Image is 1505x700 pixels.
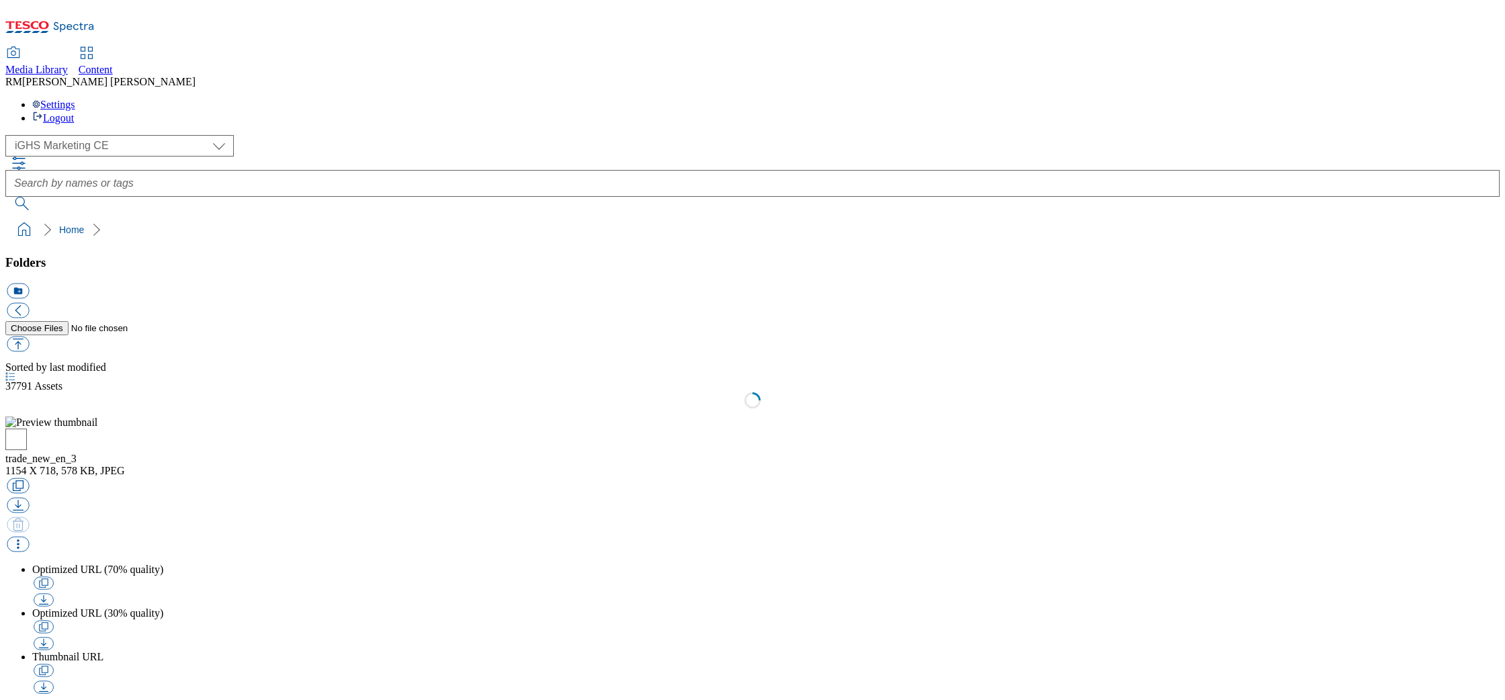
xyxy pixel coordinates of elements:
a: Settings [32,99,75,110]
a: Logout [32,112,74,124]
span: Content [79,64,113,75]
span: Sorted by last modified [5,361,106,373]
span: Media Library [5,64,68,75]
span: RM [5,76,22,87]
input: Search by names or tags [5,170,1500,197]
span: 37791 [5,380,34,392]
h3: Folders [5,255,1500,270]
a: Home [59,224,84,235]
span: [PERSON_NAME] [PERSON_NAME] [22,76,196,87]
div: trade_new_en_3 [5,453,1500,465]
a: home [13,219,35,240]
span: Thumbnail URL [32,651,103,662]
span: Assets [5,380,62,392]
a: Content [79,48,113,76]
nav: breadcrumb [5,217,1500,243]
div: 1154 X 718, 578 KB, JPEG [5,465,1500,477]
span: Optimized URL (30% quality) [32,607,163,619]
a: Media Library [5,48,68,76]
span: Optimized URL (70% quality) [32,564,163,575]
img: Preview thumbnail [5,417,97,429]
